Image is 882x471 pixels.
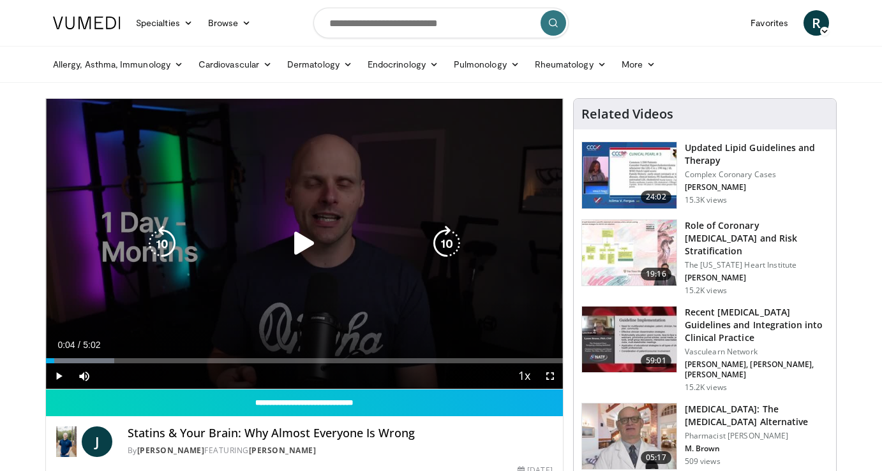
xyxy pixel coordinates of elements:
[685,182,828,192] p: [PERSON_NAME]
[641,354,671,367] span: 59:01
[57,340,75,350] span: 0:04
[56,426,77,457] img: Dr. Jordan Rennicke
[685,403,828,428] h3: [MEDICAL_DATA]: The [MEDICAL_DATA] Alternative
[537,363,563,389] button: Fullscreen
[685,286,727,296] p: 15.2K views
[641,191,671,203] span: 24:02
[191,52,280,77] a: Cardiovascular
[582,403,676,470] img: ce9609b9-a9bf-4b08-84dd-8eeb8ab29fc6.150x105_q85_crop-smart_upscale.jpg
[128,10,200,36] a: Specialties
[128,426,553,440] h4: Statins & Your Brain: Why Almost Everyone Is Wrong
[685,306,828,344] h3: Recent [MEDICAL_DATA] Guidelines and Integration into Clinical Practice
[641,268,671,280] span: 19:16
[446,52,527,77] a: Pulmonology
[581,306,828,393] a: 59:01 Recent [MEDICAL_DATA] Guidelines and Integration into Clinical Practice Vasculearn Network ...
[360,52,446,77] a: Endocrinology
[78,340,80,350] span: /
[53,17,121,29] img: VuMedi Logo
[527,52,614,77] a: Rheumatology
[685,170,828,180] p: Complex Coronary Cases
[581,219,828,296] a: 19:16 Role of Coronary [MEDICAL_DATA] and Risk Stratification The [US_STATE] Heart Institute [PER...
[685,347,828,357] p: Vasculearn Network
[280,52,360,77] a: Dermatology
[71,363,97,389] button: Mute
[582,307,676,373] img: 87825f19-cf4c-4b91-bba1-ce218758c6bb.150x105_q85_crop-smart_upscale.jpg
[804,10,829,36] a: R
[313,8,569,38] input: Search topics, interventions
[200,10,259,36] a: Browse
[582,220,676,286] img: 1efa8c99-7b8a-4ab5-a569-1c219ae7bd2c.150x105_q85_crop-smart_upscale.jpg
[46,99,563,389] video-js: Video Player
[685,382,727,393] p: 15.2K views
[685,219,828,257] h3: Role of Coronary [MEDICAL_DATA] and Risk Stratification
[581,141,828,209] a: 24:02 Updated Lipid Guidelines and Therapy Complex Coronary Cases [PERSON_NAME] 15.3K views
[582,142,676,208] img: 77f671eb-9394-4acc-bc78-a9f077f94e00.150x105_q85_crop-smart_upscale.jpg
[685,359,828,380] p: [PERSON_NAME], [PERSON_NAME], [PERSON_NAME]
[83,340,100,350] span: 5:02
[685,141,828,167] h3: Updated Lipid Guidelines and Therapy
[614,52,663,77] a: More
[128,445,553,456] div: By FEATURING
[641,451,671,464] span: 05:17
[685,273,828,283] p: [PERSON_NAME]
[685,456,721,467] p: 509 views
[685,260,828,270] p: The [US_STATE] Heart Institute
[46,363,71,389] button: Play
[581,403,828,470] a: 05:17 [MEDICAL_DATA]: The [MEDICAL_DATA] Alternative Pharmacist [PERSON_NAME] M. Brown 509 views
[685,431,828,441] p: Pharmacist [PERSON_NAME]
[82,426,112,457] a: J
[45,52,191,77] a: Allergy, Asthma, Immunology
[685,195,727,205] p: 15.3K views
[512,363,537,389] button: Playback Rate
[743,10,796,36] a: Favorites
[137,445,205,456] a: [PERSON_NAME]
[581,106,673,122] h4: Related Videos
[685,444,828,454] p: M. Brown
[249,445,317,456] a: [PERSON_NAME]
[46,358,563,363] div: Progress Bar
